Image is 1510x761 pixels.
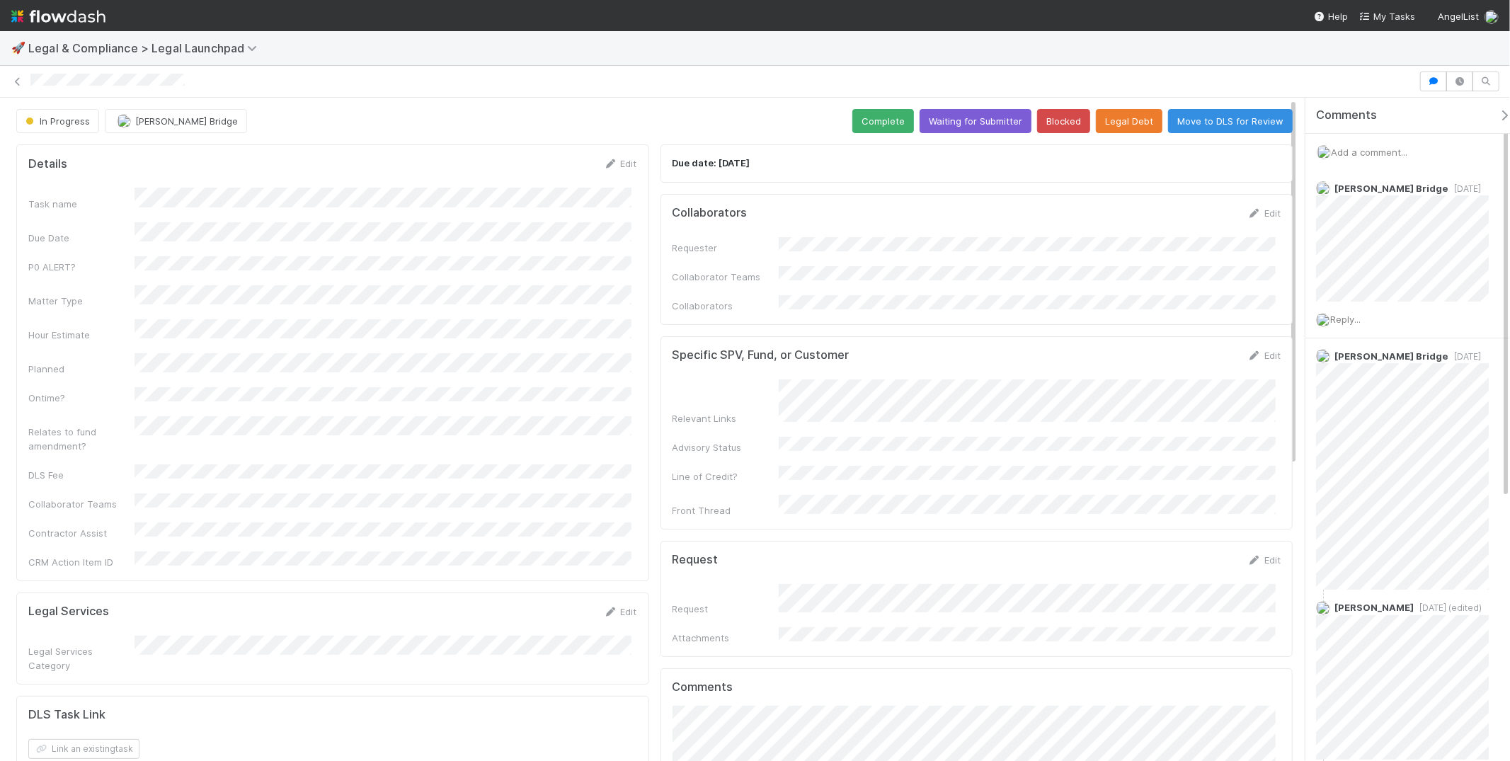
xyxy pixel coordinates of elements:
[28,468,135,482] div: DLS Fee
[28,294,135,308] div: Matter Type
[1247,554,1281,566] a: Edit
[1316,601,1330,615] img: avatar_218ae7b5-dcd5-4ccc-b5d5-7cc00ae2934f.png
[1448,351,1481,362] span: [DATE]
[673,157,750,168] strong: Due date: [DATE]
[1168,109,1293,133] button: Move to DLS for Review
[28,497,135,511] div: Collaborator Teams
[28,555,135,569] div: CRM Action Item ID
[28,526,135,540] div: Contractor Assist
[1334,602,1414,613] span: [PERSON_NAME]
[1448,183,1481,194] span: [DATE]
[28,260,135,274] div: P0 ALERT?
[1247,207,1281,219] a: Edit
[28,197,135,211] div: Task name
[23,115,90,127] span: In Progress
[1334,350,1448,362] span: [PERSON_NAME] Bridge
[1485,10,1499,24] img: avatar_218ae7b5-dcd5-4ccc-b5d5-7cc00ae2934f.png
[1316,349,1330,363] img: avatar_4038989c-07b2-403a-8eae-aaaab2974011.png
[673,411,779,425] div: Relevant Links
[1334,183,1448,194] span: [PERSON_NAME] Bridge
[1316,108,1377,122] span: Comments
[1314,9,1348,23] div: Help
[1247,350,1281,361] a: Edit
[673,631,779,645] div: Attachments
[673,469,779,484] div: Line of Credit?
[673,680,1281,694] h5: Comments
[1359,11,1415,22] span: My Tasks
[28,362,135,376] div: Planned
[28,231,135,245] div: Due Date
[673,440,779,454] div: Advisory Status
[1317,145,1331,159] img: avatar_218ae7b5-dcd5-4ccc-b5d5-7cc00ae2934f.png
[1037,109,1090,133] button: Blocked
[28,708,105,722] h5: DLS Task Link
[673,553,719,567] h5: Request
[28,41,264,55] span: Legal & Compliance > Legal Launchpad
[852,109,914,133] button: Complete
[1316,181,1330,195] img: avatar_4038989c-07b2-403a-8eae-aaaab2974011.png
[920,109,1031,133] button: Waiting for Submitter
[673,241,779,255] div: Requester
[1359,9,1415,23] a: My Tasks
[28,425,135,453] div: Relates to fund amendment?
[28,391,135,405] div: Ontime?
[673,270,779,284] div: Collaborator Teams
[1331,147,1407,158] span: Add a comment...
[673,503,779,517] div: Front Thread
[28,644,135,673] div: Legal Services Category
[604,158,637,169] a: Edit
[1096,109,1162,133] button: Legal Debt
[11,42,25,54] span: 🚀
[1438,11,1479,22] span: AngelList
[673,206,748,220] h5: Collaborators
[604,606,637,617] a: Edit
[673,602,779,616] div: Request
[28,157,67,171] h5: Details
[1316,313,1330,327] img: avatar_218ae7b5-dcd5-4ccc-b5d5-7cc00ae2934f.png
[28,739,139,759] button: Link an existingtask
[16,109,99,133] button: In Progress
[11,4,105,28] img: logo-inverted-e16ddd16eac7371096b0.svg
[1414,602,1482,613] span: [DATE] (edited)
[28,328,135,342] div: Hour Estimate
[28,605,109,619] h5: Legal Services
[673,299,779,313] div: Collaborators
[673,348,850,362] h5: Specific SPV, Fund, or Customer
[1330,314,1361,325] span: Reply...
